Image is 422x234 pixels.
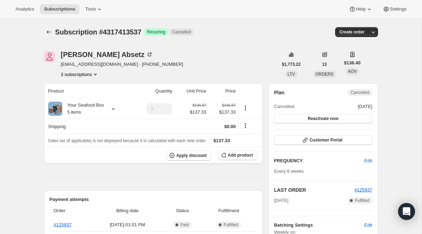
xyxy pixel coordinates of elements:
[132,83,174,99] th: Quantity
[222,103,236,107] small: $146.87
[274,103,294,110] span: Cancelled
[165,207,200,214] span: Status
[358,103,372,110] span: [DATE]
[81,4,107,14] button: Tools
[213,138,230,143] span: $137.33
[348,69,357,74] span: AOV
[48,138,207,143] span: Sales tax (if applicable) is not displayed because it is calculated with each new order.
[354,187,372,192] a: #125937
[378,4,411,14] button: Settings
[205,207,253,214] span: Fulfillment
[240,122,251,129] button: Shipping actions
[95,221,161,228] span: [DATE] · 01:01 PM
[360,155,376,166] button: Edit
[44,119,132,134] th: Shipping
[351,90,369,95] span: Cancelled
[174,83,209,99] th: Unit Price
[190,109,206,116] span: $137.33
[211,109,236,116] span: $137.33
[228,152,253,158] span: Add product
[360,220,376,231] button: Edit
[44,6,75,12] span: Subscriptions
[95,207,161,214] span: Billing date
[15,6,34,12] span: Analytics
[61,51,153,58] div: [PERSON_NAME] Absetz
[364,157,372,164] span: Edit
[193,103,206,107] small: $146.87
[44,51,55,62] span: Julia Absetz
[209,83,238,99] th: Price
[224,222,238,228] span: Fulfilled
[315,72,333,77] span: ORDERS
[172,29,191,35] span: Cancelled
[44,83,132,99] th: Product
[44,27,54,37] button: Subscriptions
[355,198,369,203] span: Fulfilled
[50,196,257,203] h2: Payment attempts
[48,102,62,116] img: product img
[354,186,372,194] button: #125937
[85,6,96,12] span: Tools
[240,104,251,112] button: Product actions
[224,124,236,129] span: $0.00
[390,6,407,12] span: Settings
[364,222,372,229] span: Edit
[309,137,342,143] span: Customer Portal
[274,114,372,124] button: Reactivate now
[282,62,301,67] span: $1,773.22
[398,203,415,220] div: Open Intercom Messenger
[339,29,364,35] span: Create order
[318,59,331,69] button: 13
[274,135,372,145] button: Customer Portal
[54,222,72,227] a: #125937
[166,150,211,161] button: Apply discount
[344,59,360,67] span: $136.40
[274,186,354,194] h2: LAST ORDER
[274,222,364,229] h6: Batching Settings
[50,203,92,219] th: Order
[176,153,207,158] span: Apply discount
[61,71,99,78] button: Product actions
[55,28,141,36] span: Subscription #4317413537
[61,61,183,68] span: [EMAIL_ADDRESS][DOMAIN_NAME] · [PHONE_NUMBER]
[68,110,81,115] small: 5 items
[335,27,369,37] button: Create order
[356,6,365,12] span: Help
[40,4,79,14] button: Subscriptions
[180,222,189,228] span: Paid
[274,169,304,174] span: Every 8 weeks
[274,157,364,164] h2: FREQUENCY
[147,29,165,35] span: Recurring
[308,116,338,121] span: Reactivate now
[288,72,295,77] span: LTV
[322,62,327,67] span: 13
[278,59,305,69] button: $1,773.22
[345,4,377,14] button: Help
[274,197,288,204] span: [DATE]
[11,4,38,14] button: Analytics
[62,102,104,116] div: Your Seafood Box
[274,89,284,96] h2: Plan
[218,150,257,160] button: Add product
